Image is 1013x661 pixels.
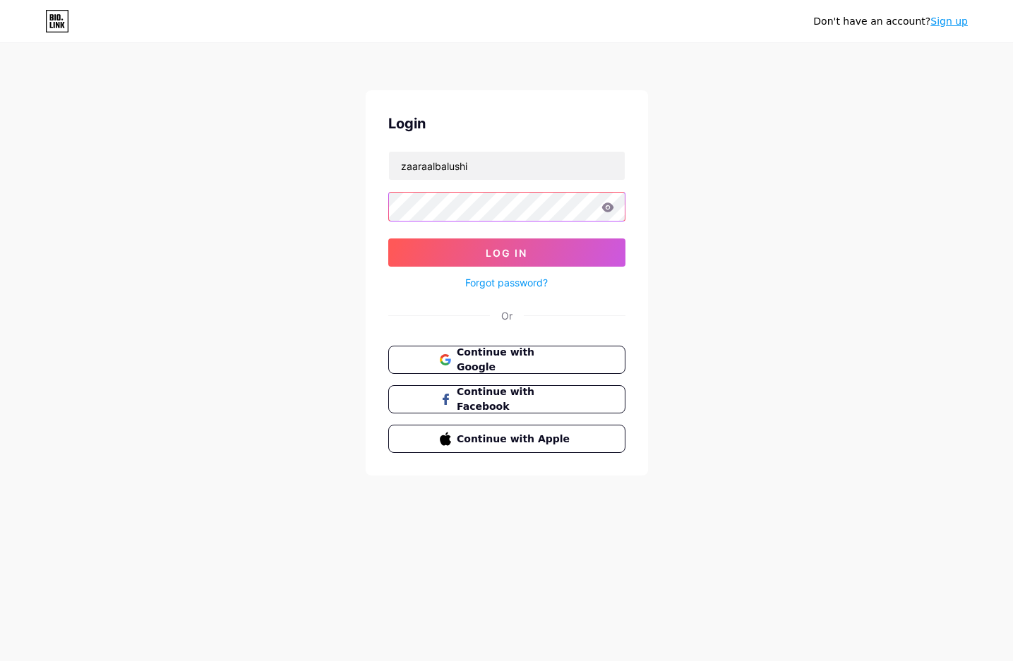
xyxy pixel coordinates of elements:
[813,14,968,29] div: Don't have an account?
[465,275,548,290] a: Forgot password?
[457,432,573,447] span: Continue with Apple
[389,152,625,180] input: Username
[388,113,625,134] div: Login
[388,425,625,453] button: Continue with Apple
[388,385,625,413] button: Continue with Facebook
[930,16,968,27] a: Sign up
[388,346,625,374] button: Continue with Google
[388,238,625,267] button: Log In
[501,308,513,323] div: Or
[457,345,573,375] span: Continue with Google
[457,384,573,414] span: Continue with Facebook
